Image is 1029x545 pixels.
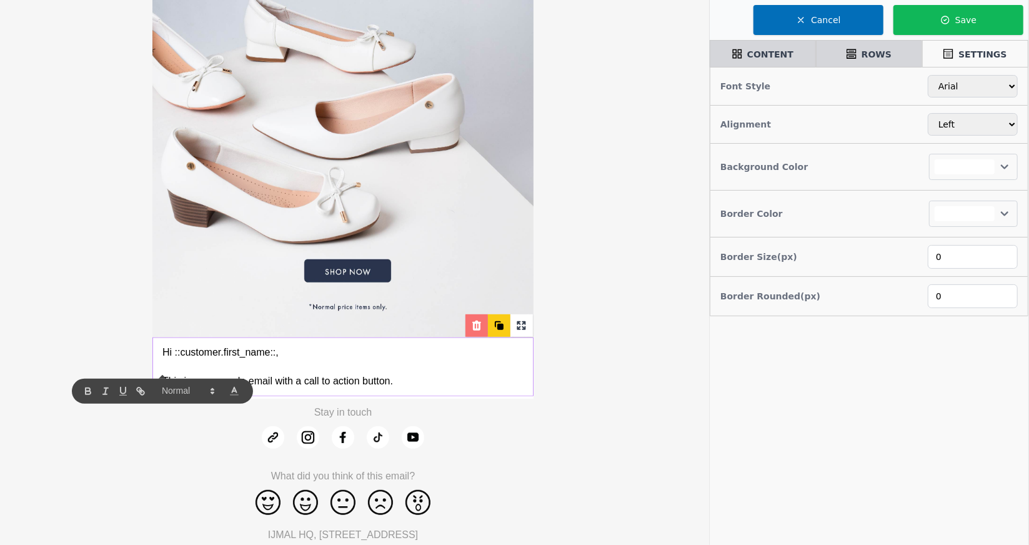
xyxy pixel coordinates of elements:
[367,426,389,449] img: TikTok
[720,116,771,133] h3: Alignment
[928,284,1018,308] input: Rounded
[862,48,892,61] span: ROWS
[753,5,883,35] button: Cancel
[268,529,418,540] span: IJMAL HQ, [STREET_ADDRESS]
[720,161,808,173] h3: Background Color
[928,245,1018,269] input: Border Size
[271,471,415,481] span: What did you think of this email?
[332,426,354,449] img: Facebook
[747,48,793,61] span: CONTENT
[314,407,372,417] span: Stay in touch
[893,5,1023,35] button: Save
[720,251,797,263] label: Border Size(px)
[297,426,319,449] img: Instagram
[720,77,770,95] h3: Font Style
[162,374,524,389] p: This is an example email with a call to action button.
[720,205,783,222] h3: Border Color
[402,426,424,449] img: YouTube
[262,426,284,449] img: Website
[162,346,524,360] p: Hi ::customer.first_name::,
[720,290,820,302] label: Border Rounded(px)
[958,48,1007,61] span: SETTINGS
